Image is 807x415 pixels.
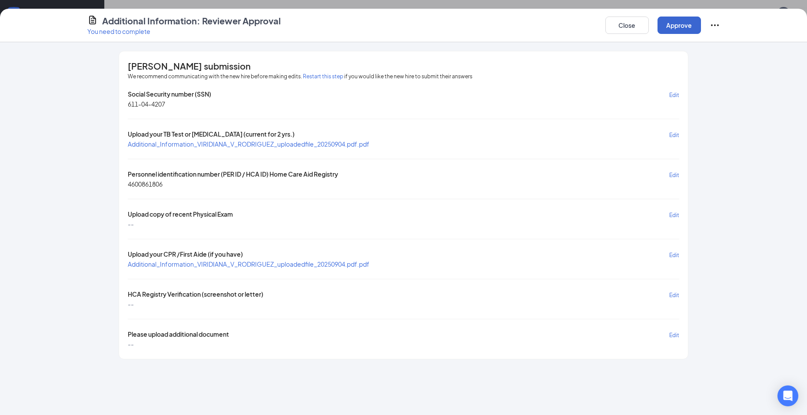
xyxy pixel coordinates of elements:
[128,210,233,220] span: Upload copy of recent Physical Exam
[128,250,243,260] span: Upload your CPR /First Aide (if you have)
[128,170,338,180] span: Personnel identification number (PER ID / HCA ID) Home Care Aid Registry
[128,260,369,268] a: Additional_Information_VIRIDIANA_V_RODRIGUEZ_uploadedfile_20250904.pdf.pdf
[777,385,798,406] div: Open Intercom Messenger
[128,330,229,340] span: Please upload additional document
[710,20,720,30] svg: Ellipses
[128,90,211,100] span: Social Security number (SSN)
[102,15,281,27] h4: Additional Information: Reviewer Approval
[128,290,263,300] span: HCA Registry Verification (screenshot or letter)
[303,72,343,81] button: Restart this step
[669,172,679,178] span: Edit
[669,210,679,220] button: Edit
[87,15,98,25] svg: CustomFormIcon
[669,132,679,138] span: Edit
[669,290,679,300] button: Edit
[128,72,472,81] span: We recommend communicating with the new hire before making edits. if you would like the new hire ...
[669,292,679,298] span: Edit
[669,90,679,100] button: Edit
[605,17,649,34] button: Close
[669,252,679,258] span: Edit
[128,300,134,308] span: --
[128,340,134,348] span: --
[669,330,679,340] button: Edit
[128,220,134,228] span: --
[658,17,701,34] button: Approve
[128,100,165,108] span: 611-04-4207
[87,27,281,36] p: You need to complete
[669,250,679,260] button: Edit
[128,180,163,188] span: 4600861806
[128,62,251,70] span: [PERSON_NAME] submission
[669,92,679,98] span: Edit
[669,332,679,338] span: Edit
[669,212,679,218] span: Edit
[669,170,679,180] button: Edit
[128,140,369,148] a: Additional_Information_VIRIDIANA_V_RODRIGUEZ_uploadedfile_20250904.pdf.pdf
[669,130,679,140] button: Edit
[128,130,295,140] span: Upload your TB Test or [MEDICAL_DATA] (current for 2 yrs.)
